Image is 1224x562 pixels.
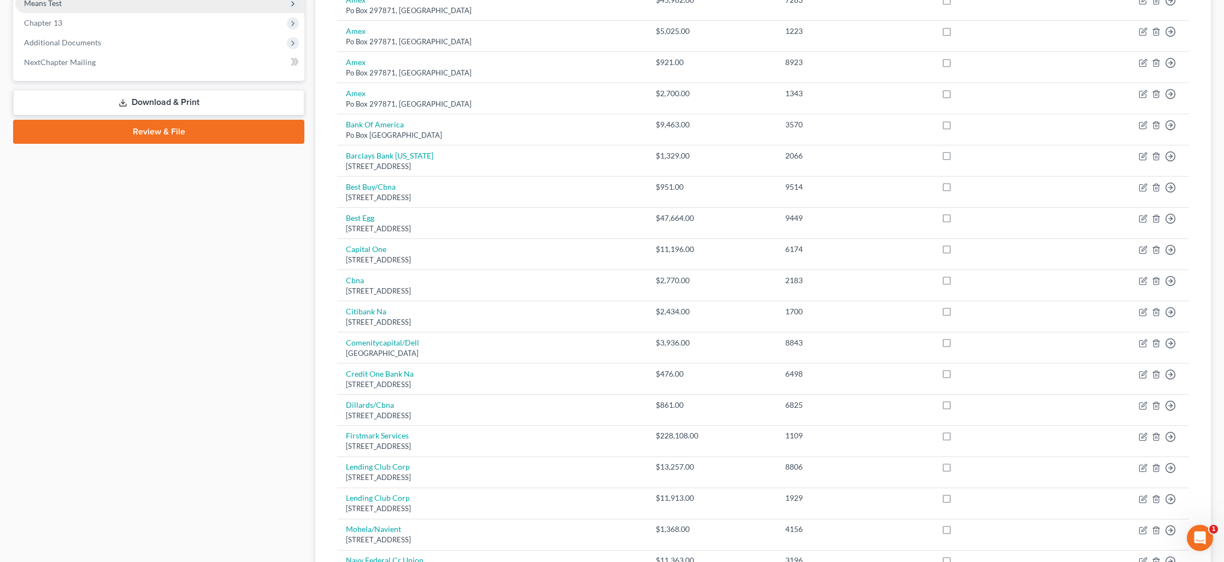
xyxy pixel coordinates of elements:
[785,57,923,68] div: 8923
[346,161,638,172] div: [STREET_ADDRESS]
[785,88,923,99] div: 1343
[656,88,768,99] div: $2,700.00
[15,52,304,72] a: NextChapter Mailing
[785,493,923,504] div: 1929
[24,57,96,67] span: NextChapter Mailing
[346,472,638,483] div: [STREET_ADDRESS]
[346,192,638,203] div: [STREET_ADDRESS]
[346,37,638,47] div: Po Box 297871, [GEOGRAPHIC_DATA]
[656,368,768,379] div: $476.00
[656,26,768,37] div: $5,025.00
[346,130,638,140] div: Po Box [GEOGRAPHIC_DATA]
[785,119,923,130] div: 3570
[346,182,396,191] a: Best Buy/Cbna
[1209,525,1218,534] span: 1
[785,182,923,192] div: 9514
[346,213,374,223] a: Best Egg
[346,26,366,36] a: Amex
[346,244,386,254] a: Capital One
[785,213,923,224] div: 9449
[346,524,401,534] a: Mohela/Navient
[346,255,638,265] div: [STREET_ADDRESS]
[346,379,638,390] div: [STREET_ADDRESS]
[13,120,304,144] a: Review & File
[785,26,923,37] div: 1223
[346,493,410,502] a: Lending Club Corp
[656,524,768,535] div: $1,368.00
[785,306,923,317] div: 1700
[346,151,433,160] a: Barclays Bank [US_STATE]
[785,430,923,441] div: 1109
[346,369,414,378] a: Credit One Bank Na
[785,461,923,472] div: 8806
[785,400,923,411] div: 6825
[656,182,768,192] div: $951.00
[346,535,638,545] div: [STREET_ADDRESS]
[13,90,304,115] a: Download & Print
[785,524,923,535] div: 4156
[346,68,638,78] div: Po Box 297871, [GEOGRAPHIC_DATA]
[346,57,366,67] a: Amex
[346,338,419,347] a: Comenitycapital/Dell
[656,213,768,224] div: $47,664.00
[346,307,386,316] a: Citibank Na
[346,348,638,359] div: [GEOGRAPHIC_DATA]
[346,224,638,234] div: [STREET_ADDRESS]
[346,286,638,296] div: [STREET_ADDRESS]
[346,317,638,327] div: [STREET_ADDRESS]
[346,411,638,421] div: [STREET_ADDRESS]
[656,337,768,348] div: $3,936.00
[656,119,768,130] div: $9,463.00
[346,462,410,471] a: Lending Club Corp
[656,244,768,255] div: $11,196.00
[24,38,101,47] span: Additional Documents
[785,368,923,379] div: 6498
[346,89,366,98] a: Amex
[346,99,638,109] div: Po Box 297871, [GEOGRAPHIC_DATA]
[656,150,768,161] div: $1,329.00
[1187,525,1213,551] iframe: Intercom live chat
[346,120,404,129] a: Bank Of America
[346,5,638,16] div: Po Box 297871, [GEOGRAPHIC_DATA]
[785,244,923,255] div: 6174
[656,430,768,441] div: $228,108.00
[656,493,768,504] div: $11,913.00
[346,276,364,285] a: Cbna
[346,441,638,452] div: [STREET_ADDRESS]
[785,150,923,161] div: 2066
[24,18,62,27] span: Chapter 13
[346,431,409,440] a: Firstmark Services
[785,275,923,286] div: 2183
[656,275,768,286] div: $2,770.00
[785,337,923,348] div: 8843
[656,306,768,317] div: $2,434.00
[656,461,768,472] div: $13,257.00
[346,400,394,409] a: Dillards/Cbna
[656,400,768,411] div: $861.00
[346,504,638,514] div: [STREET_ADDRESS]
[656,57,768,68] div: $921.00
